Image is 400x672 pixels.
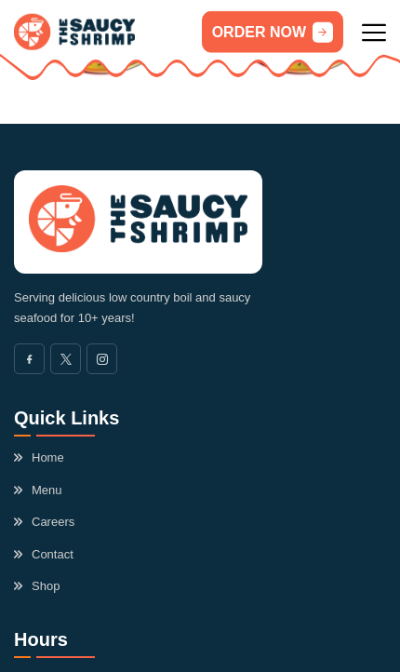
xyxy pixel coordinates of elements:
[14,577,60,596] a: Shop
[202,11,343,53] a: ORDER NOW
[14,449,64,467] a: Home
[14,545,73,564] a: Contact
[14,628,284,658] h3: Hours
[29,185,247,251] img: logo
[14,14,135,50] img: logo
[14,481,62,500] a: Menu
[14,407,236,437] h3: Quick Links
[14,513,74,531] a: Careers
[14,288,262,330] p: Serving delicious low country boil and saucy seafood for 10+ years!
